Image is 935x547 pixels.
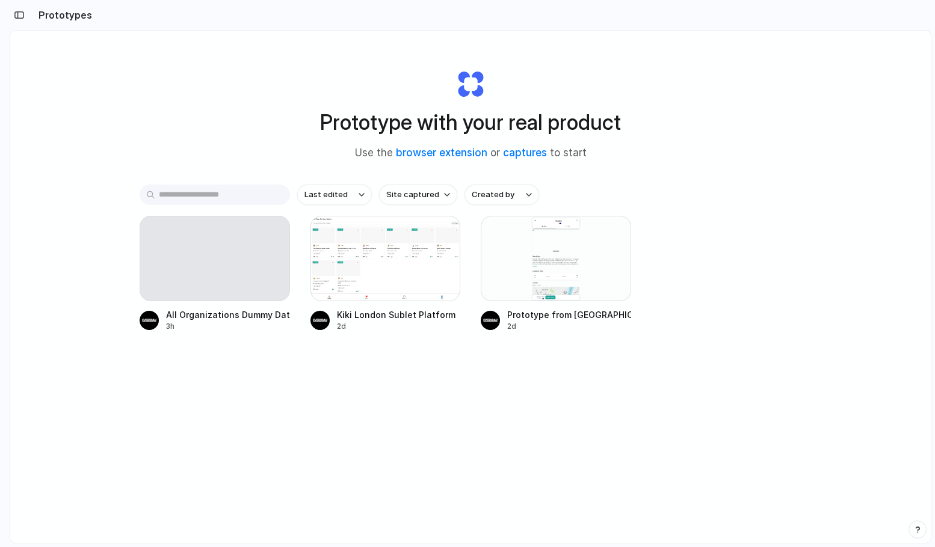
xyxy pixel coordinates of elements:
a: Prototype from Kiki London | Sublet Homes from People Like YouPrototype from [GEOGRAPHIC_DATA] | ... [481,216,631,332]
a: captures [503,147,547,159]
span: Last edited [304,189,348,201]
div: Prototype from [GEOGRAPHIC_DATA] | Sublet Homes from People Like You [507,308,631,321]
button: Last edited [297,185,372,205]
a: All Organizations Dummy Data Edition3h [140,216,290,332]
div: 3h [166,321,290,332]
a: Kiki London Sublet PlatformKiki London Sublet Platform2d [310,216,461,332]
span: Created by [472,189,514,201]
span: Site captured [386,189,439,201]
h2: Prototypes [34,8,92,22]
button: Site captured [379,185,457,205]
button: Created by [464,185,539,205]
a: browser extension [396,147,487,159]
div: 2d [507,321,631,332]
div: All Organizations Dummy Data Edition [166,308,290,321]
div: Kiki London Sublet Platform [337,308,455,321]
span: Use the or to start [355,145,587,161]
h1: Prototype with your real product [320,106,621,138]
div: 2d [337,321,455,332]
